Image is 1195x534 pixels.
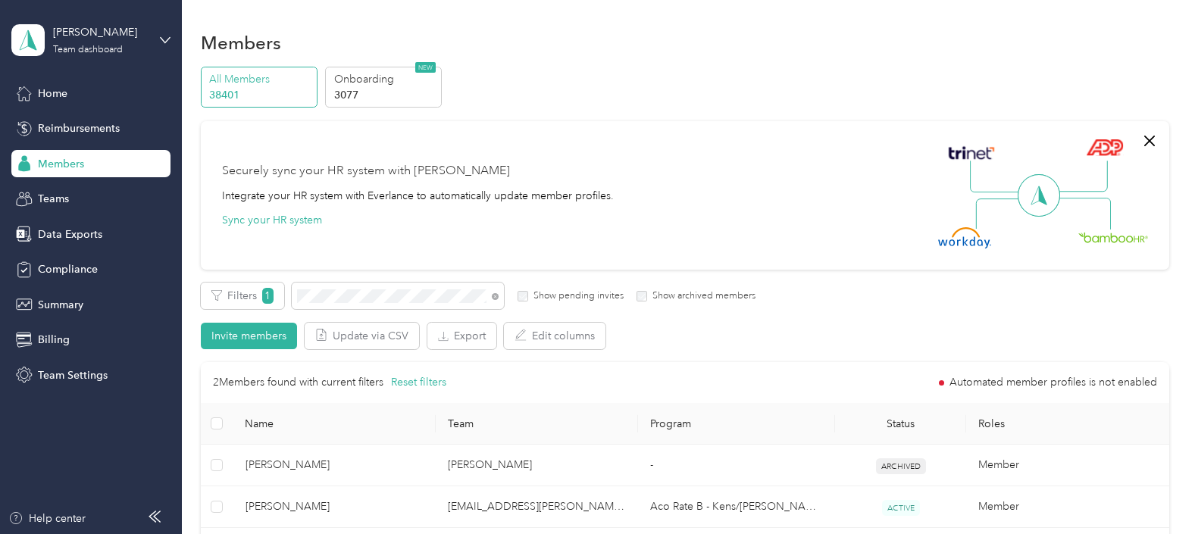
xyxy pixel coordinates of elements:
[334,71,437,87] p: Onboarding
[233,403,435,445] th: Name
[246,498,424,515] span: [PERSON_NAME]
[8,511,86,526] button: Help center
[38,332,70,348] span: Billing
[1078,232,1148,242] img: BambooHR
[835,403,967,445] th: Status
[638,486,835,528] td: Aco Rate B - Kens/Bush
[233,445,436,486] td: Tyberius Hinson
[938,227,991,248] img: Workday
[209,71,312,87] p: All Members
[966,403,1168,445] th: Roles
[53,24,148,40] div: [PERSON_NAME]
[38,156,84,172] span: Members
[427,323,496,349] button: Export
[38,86,67,101] span: Home
[334,87,437,103] p: 3077
[38,297,83,313] span: Summary
[245,417,423,430] span: Name
[638,403,835,445] th: Program
[246,457,424,473] span: [PERSON_NAME]
[1110,449,1195,534] iframe: Everlance-gr Chat Button Frame
[38,226,102,242] span: Data Exports
[1086,139,1123,156] img: ADP
[436,403,638,445] th: Team
[949,377,1157,388] span: Automated member profiles is not enabled
[222,212,322,228] button: Sync your HR system
[38,367,108,383] span: Team Settings
[966,445,1168,486] td: Member
[970,161,1023,193] img: Line Left Up
[201,283,284,309] button: Filters1
[975,198,1028,229] img: Line Left Down
[1058,198,1111,230] img: Line Right Down
[945,142,998,164] img: Trinet
[876,458,926,474] span: ARCHIVED
[638,445,835,486] td: -
[391,374,446,391] button: Reset filters
[436,486,638,528] td: DBeers2@acosta.com
[53,45,123,55] div: Team dashboard
[647,289,755,303] label: Show archived members
[1055,161,1108,192] img: Line Right Up
[38,120,120,136] span: Reimbursements
[213,374,383,391] p: 2 Members found with current filters
[528,289,624,303] label: Show pending invites
[209,87,312,103] p: 38401
[233,486,436,528] td: Alan Tyber
[38,191,69,207] span: Teams
[201,323,297,349] button: Invite members
[504,323,605,349] button: Edit columns
[222,188,614,204] div: Integrate your HR system with Everlance to automatically update member profiles.
[415,62,436,73] span: NEW
[38,261,98,277] span: Compliance
[305,323,419,349] button: Update via CSV
[262,288,274,304] span: 1
[882,500,920,516] span: ACTIVE
[222,162,510,180] div: Securely sync your HR system with [PERSON_NAME]
[966,486,1168,528] td: Member
[436,445,638,486] td: Acosta
[201,35,281,51] h1: Members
